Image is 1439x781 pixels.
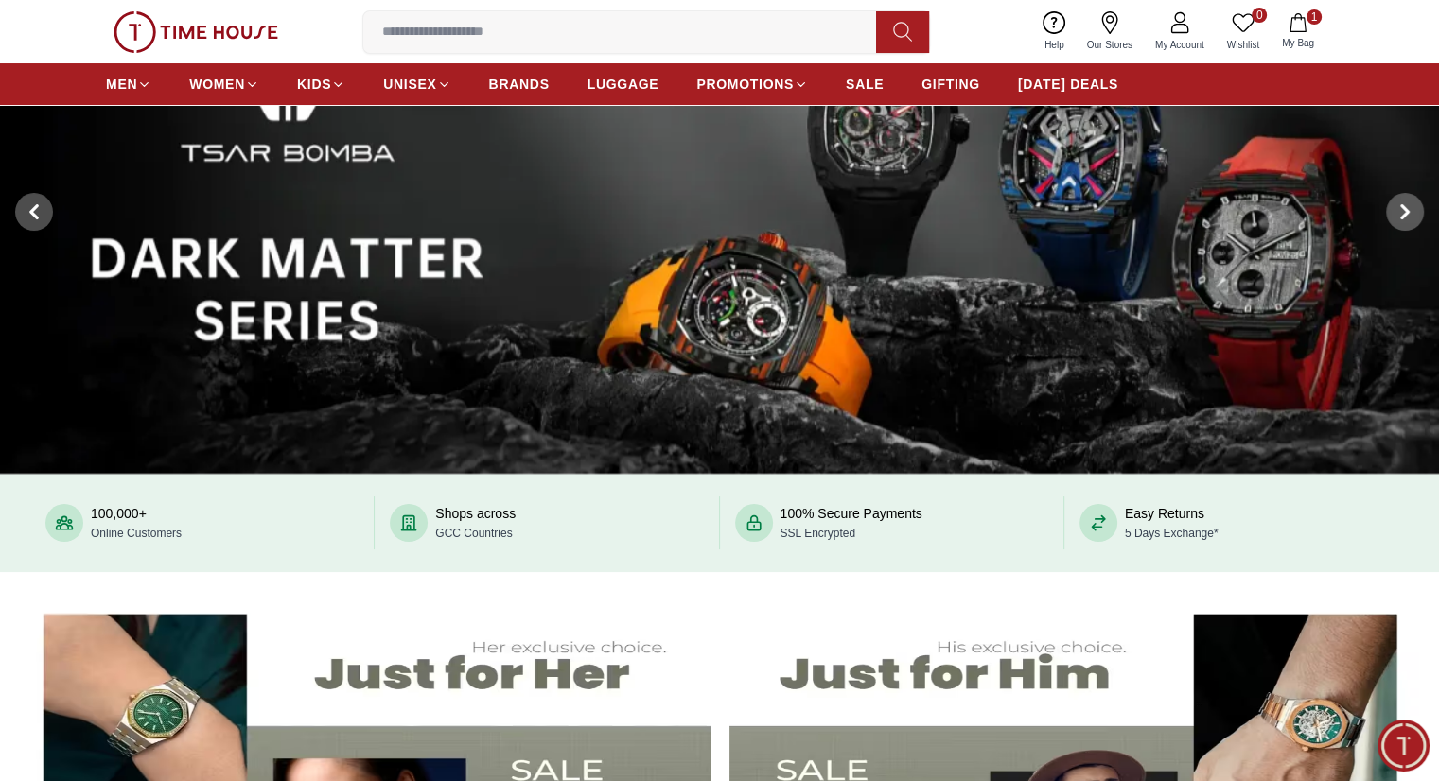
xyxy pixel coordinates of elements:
div: Chat Widget [1378,720,1430,772]
span: Wishlist [1220,38,1267,52]
span: KIDS [297,75,331,94]
span: My Bag [1274,36,1322,50]
span: 1 [1307,9,1322,25]
span: GIFTING [921,75,980,94]
span: [DATE] DEALS [1018,75,1118,94]
div: Home [7,476,184,539]
div: [PERSON_NAME] [99,360,244,385]
span: PROMOTIONS [696,75,794,94]
a: MEN [106,67,151,101]
img: Company logo [26,25,62,62]
span: UNISEX [383,75,436,94]
span: WOMEN [189,75,245,94]
span: 0 [1252,8,1267,23]
span: 5 Days Exchange* [1125,527,1219,540]
span: LUGGAGE [588,75,659,94]
a: [DATE] DEALS [1018,67,1118,101]
div: Easy Returns [1125,504,1219,542]
span: Help [1037,38,1072,52]
a: SALE [846,67,884,101]
a: KIDS [297,67,345,101]
span: Conversation [236,517,323,532]
div: Conversation [187,476,372,539]
div: Timehousecompany [24,199,355,270]
div: 100% Secure Payments [781,504,922,542]
a: LUGGAGE [588,67,659,101]
a: GIFTING [921,67,980,101]
div: Eva Tyler [38,351,341,411]
span: 2 hours ago [270,360,331,377]
span: MEN [106,75,137,94]
span: Our Stores [1079,38,1140,52]
span: BRANDS [489,75,550,94]
a: PROMOTIONS [696,67,808,101]
span: GCC Countries [435,527,512,540]
a: WOMEN [189,67,259,101]
span: okey [99,385,269,400]
button: 1My Bag [1271,9,1325,54]
div: Shops across [435,504,516,542]
span: Online Customers [91,527,182,540]
div: 100,000+ [91,504,182,542]
a: BRANDS [489,67,550,101]
a: Help [1033,8,1076,56]
a: UNISEX [383,67,450,101]
a: 0Wishlist [1216,8,1271,56]
a: Our Stores [1076,8,1144,56]
img: Profile picture of Eva Tyler [48,363,84,399]
span: SALE [846,75,884,94]
span: Home [76,517,114,532]
span: SSL Encrypted [781,527,856,540]
img: ... [114,11,278,53]
span: My Account [1148,38,1212,52]
div: Find your dream watch—experts ready to assist! [24,280,355,320]
div: Chat with us now [24,343,355,419]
